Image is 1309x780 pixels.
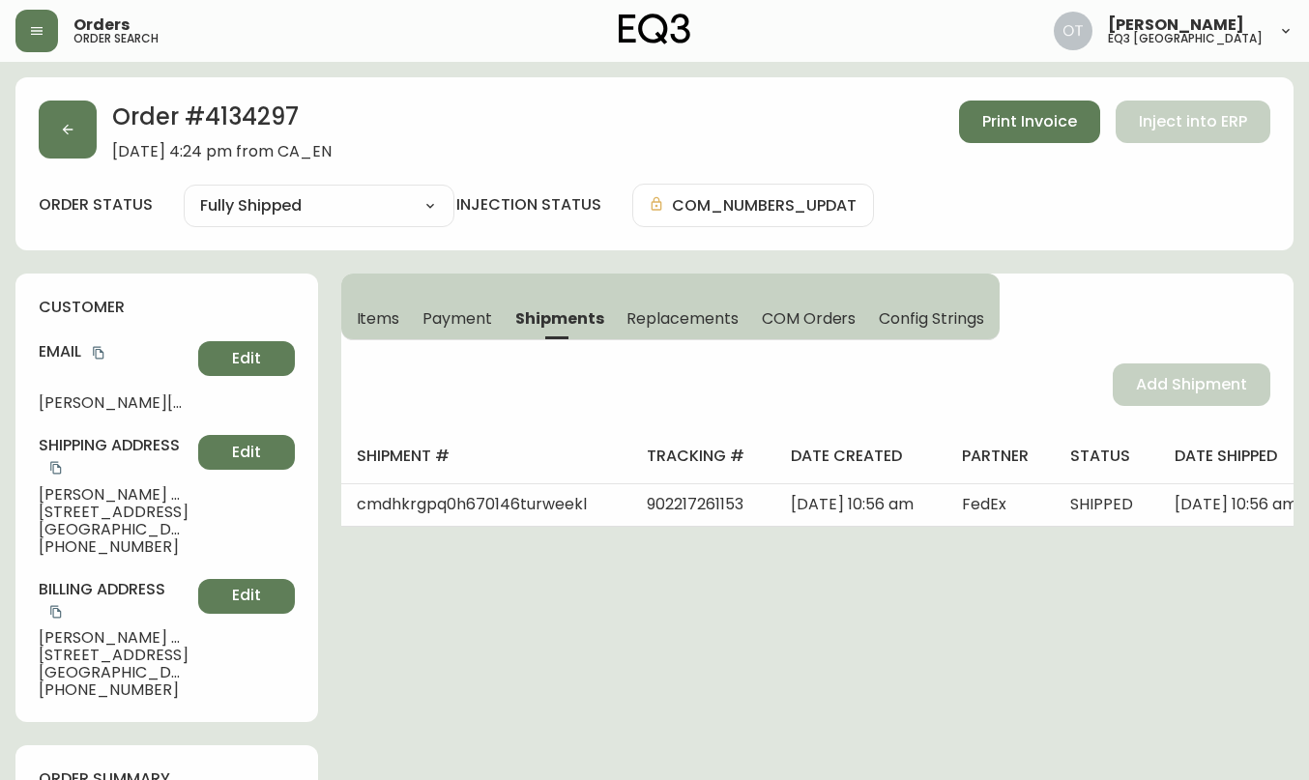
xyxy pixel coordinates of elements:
[357,308,400,329] span: Items
[647,493,743,515] span: 902217261153
[456,194,601,216] h4: injection status
[982,111,1077,132] span: Print Invoice
[39,394,190,412] span: [PERSON_NAME][EMAIL_ADDRESS][DOMAIN_NAME]
[39,435,190,478] h4: Shipping Address
[422,308,492,329] span: Payment
[357,493,587,515] span: cmdhkrgpq0h670146turweekl
[112,143,332,160] span: [DATE] 4:24 pm from CA_EN
[39,486,190,504] span: [PERSON_NAME] Mida
[962,493,1006,515] span: FedEx
[39,629,190,647] span: [PERSON_NAME] Mida
[39,538,190,556] span: [PHONE_NUMBER]
[962,446,1040,467] h4: partner
[1070,446,1144,467] h4: status
[626,308,738,329] span: Replacements
[39,681,190,699] span: [PHONE_NUMBER]
[232,442,261,463] span: Edit
[959,101,1100,143] button: Print Invoice
[1108,17,1244,33] span: [PERSON_NAME]
[39,647,190,664] span: [STREET_ADDRESS]
[39,297,295,318] h4: customer
[619,14,690,44] img: logo
[39,194,153,216] label: order status
[1175,493,1297,515] span: [DATE] 10:56 am
[73,17,130,33] span: Orders
[198,435,295,470] button: Edit
[357,446,617,467] h4: shipment #
[198,341,295,376] button: Edit
[762,308,857,329] span: COM Orders
[89,343,108,362] button: copy
[879,308,983,329] span: Config Strings
[46,458,66,477] button: copy
[112,101,332,143] h2: Order # 4134297
[515,308,604,329] span: Shipments
[1070,493,1133,515] span: SHIPPED
[46,602,66,621] button: copy
[39,521,190,538] span: [GEOGRAPHIC_DATA] , ON , M4V 3E3 , CA
[39,341,190,362] h4: Email
[791,446,931,467] h4: date created
[1108,33,1263,44] h5: eq3 [GEOGRAPHIC_DATA]
[73,33,159,44] h5: order search
[198,579,295,614] button: Edit
[1054,12,1092,50] img: 5d4d18d254ded55077432b49c4cb2919
[232,348,261,369] span: Edit
[232,585,261,606] span: Edit
[647,446,759,467] h4: tracking #
[791,493,914,515] span: [DATE] 10:56 am
[39,504,190,521] span: [STREET_ADDRESS]
[39,579,190,622] h4: Billing Address
[39,664,190,681] span: [GEOGRAPHIC_DATA] , ON , M4V 3E3 , CA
